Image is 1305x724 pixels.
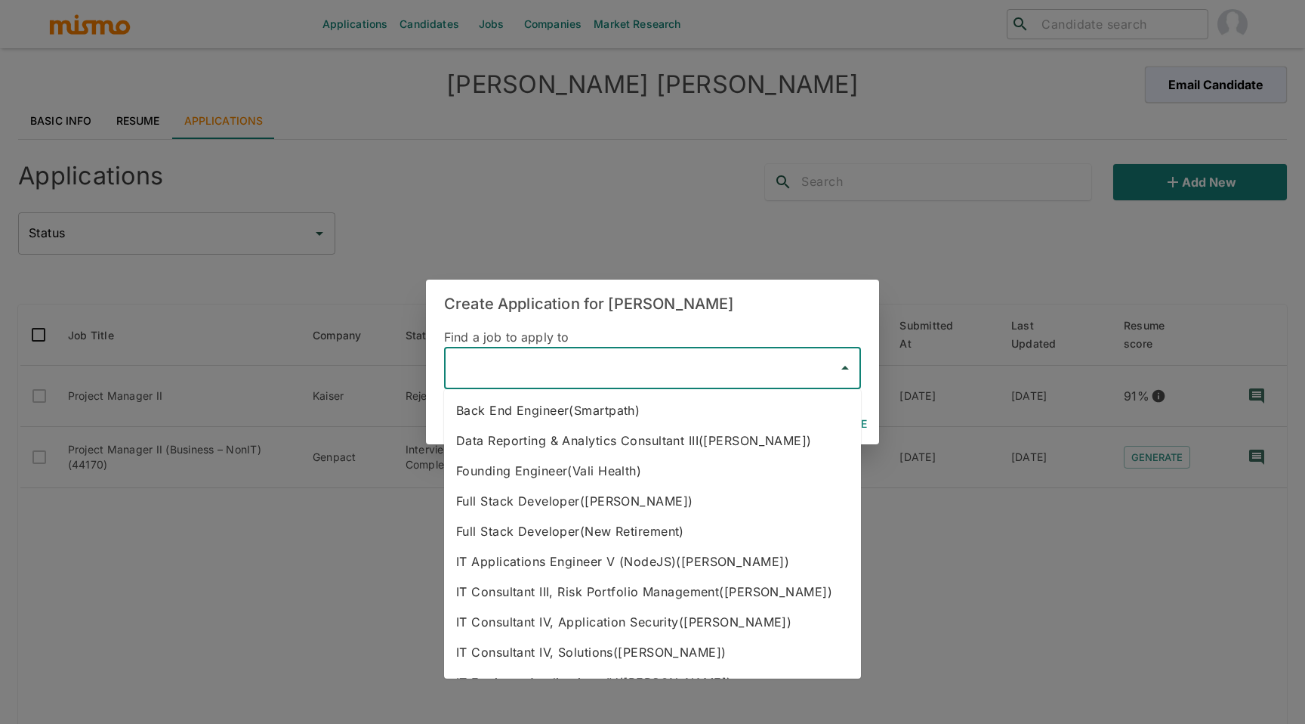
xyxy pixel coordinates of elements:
[444,577,861,607] li: IT Consultant III, Risk Portfolio Management([PERSON_NAME])
[444,425,861,456] li: Data Reporting & Analytics Consultant III([PERSON_NAME])
[444,607,861,637] li: IT Consultant IV, Application Security([PERSON_NAME])
[444,456,861,486] li: Founding Engineer(Vali Health)
[444,637,861,667] li: IT Consultant IV, Solutions([PERSON_NAME])
[835,357,856,379] button: Close
[444,546,861,577] li: IT Applications Engineer V (NodeJS)([PERSON_NAME])
[444,330,569,345] span: Find a job to apply to
[444,516,861,546] li: Full Stack Developer(New Retirement)
[426,280,879,328] h2: Create Application for [PERSON_NAME]
[444,486,861,516] li: Full Stack Developer([PERSON_NAME])
[444,395,861,425] li: Back End Engineer(Smartpath)
[444,667,861,698] li: IT Engineer Applications IV([PERSON_NAME])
